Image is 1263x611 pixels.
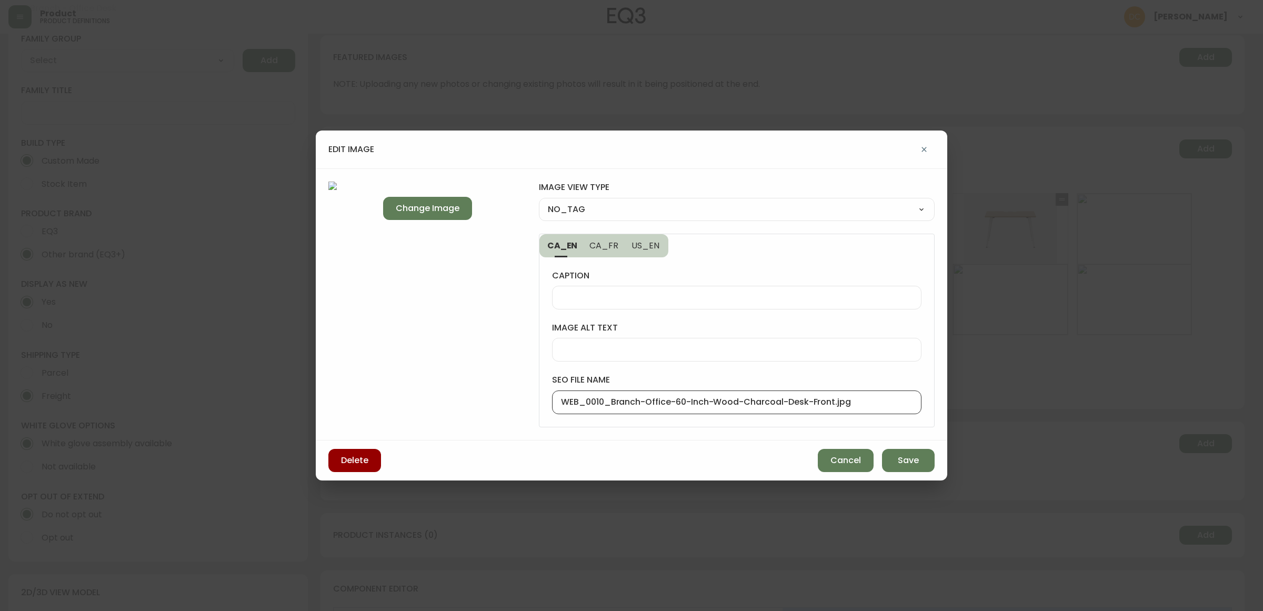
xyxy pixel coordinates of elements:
button: Save [882,449,935,472]
label: caption [552,270,921,282]
span: Change Image [396,203,459,214]
h4: edit image [328,144,374,155]
span: Cancel [830,455,861,466]
span: CA_EN [548,240,577,251]
label: image alt text [552,322,921,334]
span: US_EN [631,240,660,251]
span: Delete [341,455,368,466]
label: seo file name [552,374,921,386]
img: 3d2a87eb-c922-4c55-bfbf-dee74e33daa9 [328,182,337,190]
button: Change Image [383,197,472,220]
label: image view type [539,182,935,193]
button: Delete [328,449,381,472]
span: CA_FR [589,240,618,251]
span: Save [898,455,919,466]
button: Cancel [818,449,874,472]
